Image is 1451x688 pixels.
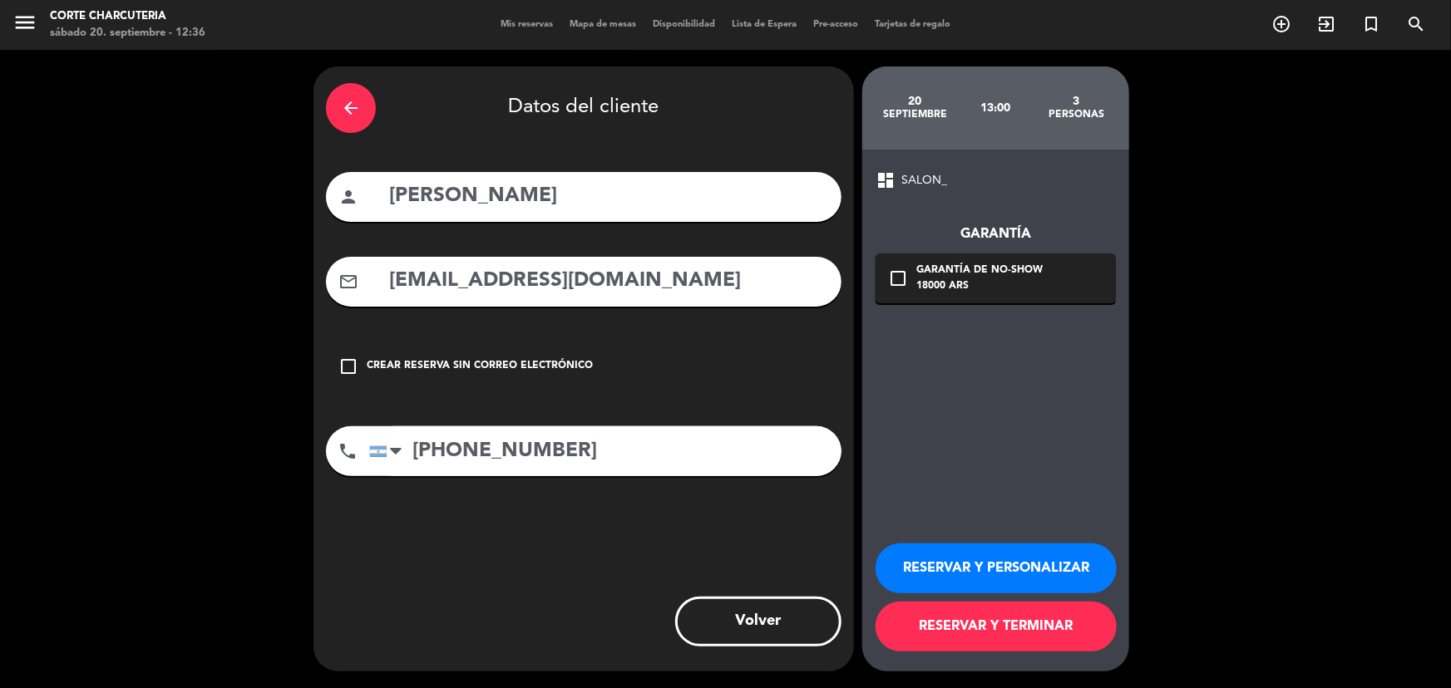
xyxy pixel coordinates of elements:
[387,264,829,298] input: Email del cliente
[370,427,408,475] div: Argentina: +54
[338,187,358,207] i: person
[1036,108,1117,121] div: personas
[12,10,37,35] i: menu
[338,441,358,461] i: phone
[901,171,947,190] span: SALON_
[492,20,561,29] span: Mis reservas
[876,170,896,190] span: dashboard
[338,356,358,376] i: check_box_outline_blank
[805,20,866,29] span: Pre-acceso
[1361,14,1381,34] i: turned_in_not
[866,20,959,29] span: Tarjetas de regalo
[876,543,1117,593] button: RESERVAR Y PERSONALIZAR
[916,278,1043,295] div: 18000 ARS
[644,20,723,29] span: Disponibilidad
[326,79,841,137] div: Datos del cliente
[341,98,361,118] i: arrow_back
[50,8,205,25] div: Corte Charcuteria
[369,426,841,476] input: Número de teléfono...
[338,272,358,292] i: mail_outline
[1271,14,1291,34] i: add_circle_outline
[1316,14,1336,34] i: exit_to_app
[12,10,37,41] button: menu
[723,20,805,29] span: Lista de Espera
[367,358,593,375] div: Crear reserva sin correo electrónico
[561,20,644,29] span: Mapa de mesas
[875,95,955,108] div: 20
[1406,14,1426,34] i: search
[955,79,1036,137] div: 13:00
[876,224,1116,245] div: Garantía
[875,108,955,121] div: septiembre
[387,179,829,214] input: Nombre del cliente
[888,268,908,288] i: check_box_outline_blank
[876,602,1117,651] button: RESERVAR Y TERMINAR
[916,263,1043,279] div: Garantía de no-show
[1036,95,1117,108] div: 3
[675,597,841,646] button: Volver
[50,25,205,42] div: sábado 20. septiembre - 12:36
